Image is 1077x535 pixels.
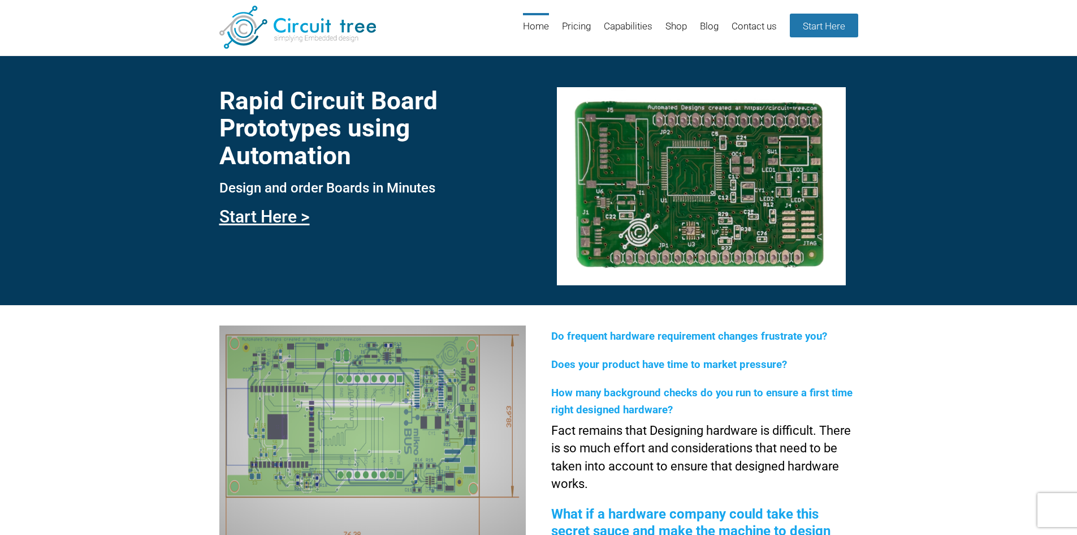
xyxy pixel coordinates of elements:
h3: Design and order Boards in Minutes [219,181,526,195]
p: Fact remains that Designing hardware is difficult. There is so much effort and considerations tha... [551,422,858,493]
a: Home [523,13,549,50]
a: Blog [700,13,719,50]
a: Shop [665,13,687,50]
a: Start Here [790,14,858,37]
a: Capabilities [604,13,652,50]
img: Circuit Tree [219,6,376,49]
a: Start Here > [219,207,310,226]
h1: Rapid Circuit Board Prototypes using Automation [219,87,526,169]
a: Contact us [732,13,777,50]
span: How many background checks do you run to ensure a first time right designed hardware? [551,387,853,416]
span: Do frequent hardware requirement changes frustrate you? [551,330,827,343]
span: Does your product have time to market pressure? [551,358,787,371]
a: Pricing [562,13,591,50]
